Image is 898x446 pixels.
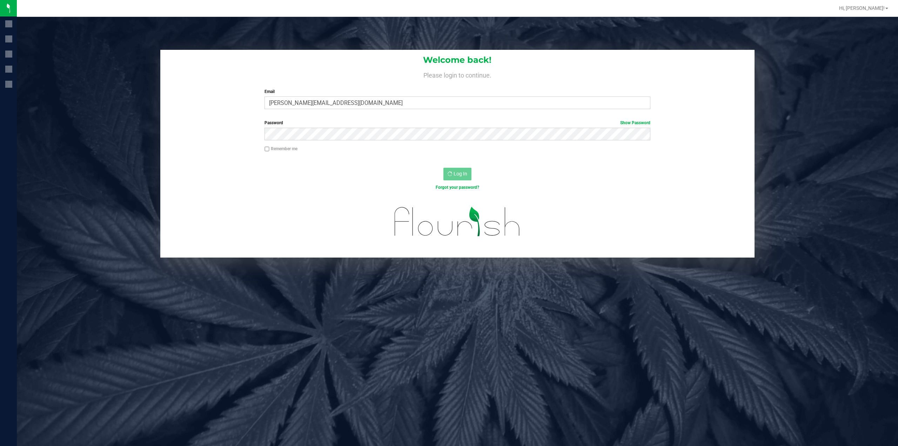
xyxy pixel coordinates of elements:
[443,168,471,180] button: Log In
[436,185,479,190] a: Forgot your password?
[264,146,297,152] label: Remember me
[620,120,650,125] a: Show Password
[264,120,283,125] span: Password
[264,88,650,95] label: Email
[839,5,885,11] span: Hi, [PERSON_NAME]!
[454,171,467,177] span: Log In
[160,55,755,65] h1: Welcome back!
[160,70,755,79] h4: Please login to continue.
[383,198,532,246] img: flourish_logo.svg
[264,147,269,152] input: Remember me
